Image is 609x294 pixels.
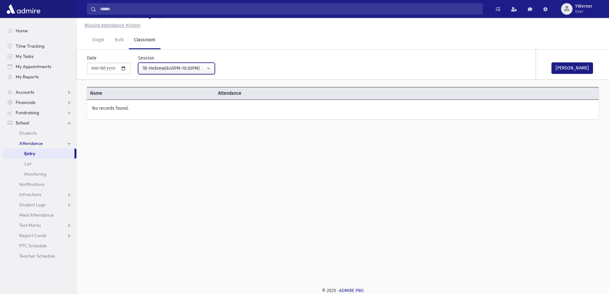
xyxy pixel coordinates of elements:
[19,140,43,146] span: Attendance
[3,51,76,61] a: My Tasks
[3,61,76,72] a: My Appointments
[3,97,76,107] a: Financials
[92,105,129,112] label: No records found.
[575,4,592,9] span: YWerner
[16,53,34,59] span: My Tasks
[24,151,35,156] span: Entry
[16,110,39,115] span: Fundraising
[3,148,74,159] a: Entry
[87,31,110,49] a: Single
[3,87,76,97] a: Accounts
[19,181,44,187] span: Notifications
[3,72,76,82] a: My Reports
[3,220,76,230] a: Test Marks
[5,3,42,15] img: AdmirePro
[3,138,76,148] a: Attendance
[16,74,39,80] span: My Reports
[19,243,47,249] span: PTC Schedule
[16,89,34,95] span: Accounts
[19,222,41,228] span: Test Marks
[110,31,129,49] a: Bulk
[16,120,29,126] span: School
[3,210,76,220] a: Meal Attendance
[19,192,41,197] span: Infractions
[575,9,592,14] span: User
[19,253,55,259] span: Teacher Schedule
[3,159,76,169] a: List
[82,23,140,28] a: Missing Attendance History
[3,128,76,138] a: Students
[138,55,154,61] label: Session
[3,241,76,251] a: PTC Schedule
[87,55,97,61] label: Date
[96,3,482,15] input: Search
[3,200,76,210] a: Student Logs
[3,179,76,189] a: Notifications
[19,130,37,136] span: Students
[24,171,46,177] span: Monitoring
[3,118,76,128] a: School
[16,99,35,105] span: Financials
[87,90,215,97] span: Name
[3,107,76,118] a: Fundraising
[19,233,46,238] span: Report Cards
[551,62,593,74] button: [PERSON_NAME]
[215,90,343,97] span: Attendance
[87,287,599,294] div: © 2025 -
[16,64,51,69] span: My Appointments
[3,230,76,241] a: Report Cards
[84,23,140,28] u: Missing Attendance History
[3,26,76,36] a: Home
[19,202,45,208] span: Student Logs
[3,169,76,179] a: Monitoring
[3,251,76,261] a: Teacher Schedule
[138,63,215,74] button: 7B-Hebrew(8:45PM-10:30PM)
[16,43,44,49] span: Time Tracking
[129,31,160,49] a: Classroom
[3,189,76,200] a: Infractions
[24,161,31,167] span: List
[19,212,54,218] span: Meal Attendance
[16,28,28,34] span: Home
[3,41,76,51] a: Time Tracking
[142,65,206,72] div: 7B-Hebrew(8:45PM-10:30PM)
